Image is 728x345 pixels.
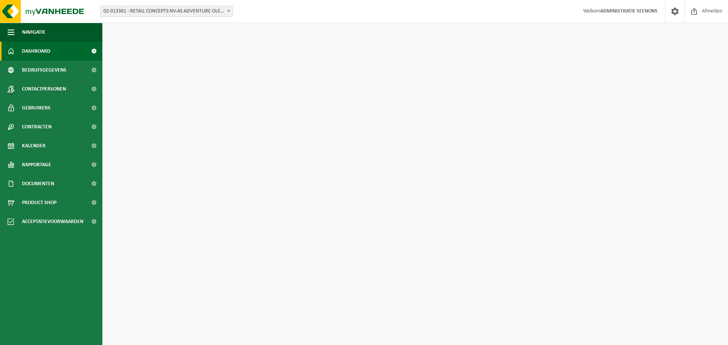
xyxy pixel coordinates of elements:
[22,136,45,155] span: Kalender
[100,6,232,17] span: 02-013361 - RETAIL CONCEPTS NV-AS ADVENTURE OLEN - OLEN
[22,155,51,174] span: Rapportage
[100,6,233,17] span: 02-013361 - RETAIL CONCEPTS NV-AS ADVENTURE OLEN - OLEN
[22,23,45,42] span: Navigatie
[22,193,56,212] span: Product Shop
[22,42,50,61] span: Dashboard
[22,212,83,231] span: Acceptatievoorwaarden
[22,80,66,98] span: Contactpersonen
[22,98,50,117] span: Gebruikers
[22,61,66,80] span: Bedrijfsgegevens
[600,8,657,14] strong: ADMINISTRATIE SEENONS
[22,117,52,136] span: Contracten
[22,174,54,193] span: Documenten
